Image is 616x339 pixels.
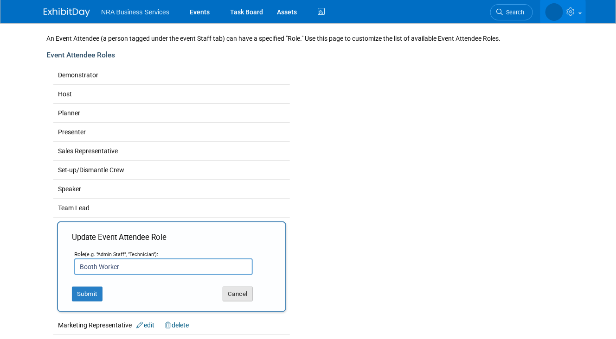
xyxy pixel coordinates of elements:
span: Marketing Representative [58,321,189,329]
span: Speaker [58,185,81,193]
div: An Event Attendee (a person tagged under the event Staff tab) can have a specified "Role." Use th... [46,34,570,50]
span: Host [58,90,72,98]
span: (e.g. "Admin Staff", "Technician") [85,251,157,257]
span: NRA Business Services [101,8,169,16]
img: Sergio Mercado [545,3,563,21]
button: Cancel [223,287,253,301]
div: Role : [74,251,253,258]
div: Update Event Attendee Role [72,232,271,251]
a: Search [490,4,533,20]
button: Submit [72,287,103,301]
span: Team Lead [58,204,90,212]
span: Search [503,9,524,16]
a: delete [165,321,189,329]
span: Presenter [58,128,86,136]
span: Sales Representative [58,147,118,155]
span: Set-up/Dismantle Crew [58,166,124,174]
span: Planner [58,109,80,117]
div: Event Attendee Roles [46,50,570,61]
span: Demonstrator [58,71,98,79]
img: ExhibitDay [44,8,90,17]
a: edit [136,321,154,329]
